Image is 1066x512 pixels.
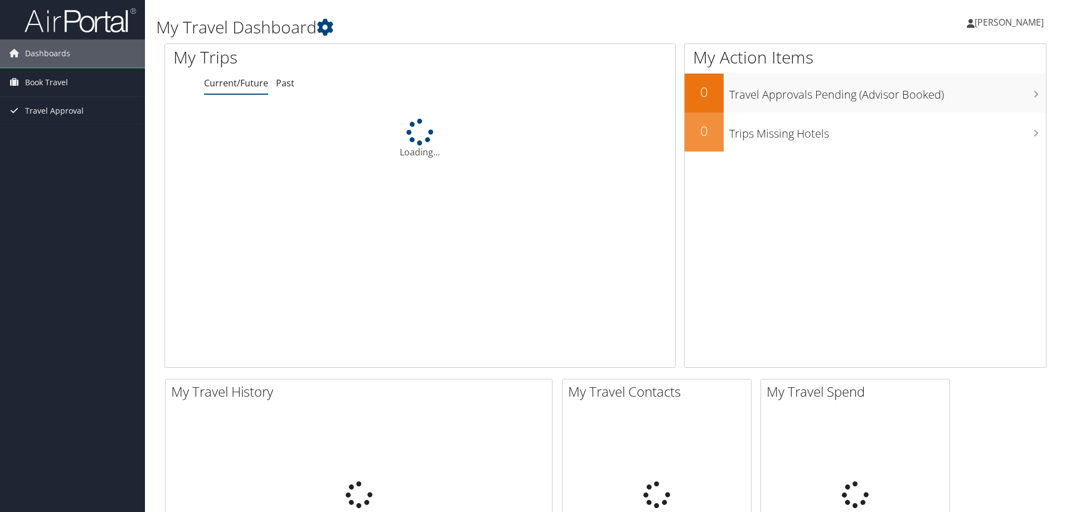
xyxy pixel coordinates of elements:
[25,7,136,33] img: airportal-logo.png
[204,77,268,89] a: Current/Future
[685,82,724,101] h2: 0
[685,74,1046,113] a: 0Travel Approvals Pending (Advisor Booked)
[685,121,724,140] h2: 0
[685,46,1046,69] h1: My Action Items
[165,119,675,159] div: Loading...
[975,16,1044,28] span: [PERSON_NAME]
[767,382,949,401] h2: My Travel Spend
[25,69,68,96] span: Book Travel
[171,382,552,401] h2: My Travel History
[276,77,294,89] a: Past
[729,81,1046,103] h3: Travel Approvals Pending (Advisor Booked)
[25,97,84,125] span: Travel Approval
[568,382,751,401] h2: My Travel Contacts
[25,40,70,67] span: Dashboards
[156,16,755,39] h1: My Travel Dashboard
[967,6,1055,39] a: [PERSON_NAME]
[685,113,1046,152] a: 0Trips Missing Hotels
[729,120,1046,142] h3: Trips Missing Hotels
[173,46,454,69] h1: My Trips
